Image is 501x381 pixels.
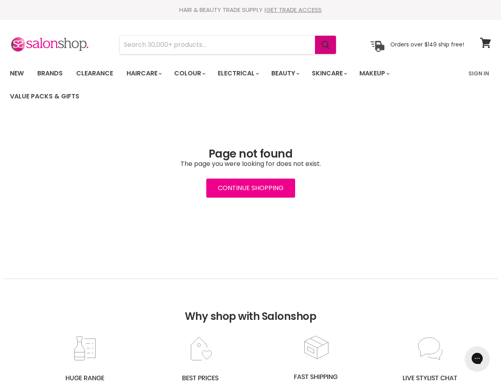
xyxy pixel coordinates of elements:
[212,65,264,82] a: Electrical
[4,65,30,82] a: New
[10,160,491,167] p: The page you were looking for does not exist.
[120,36,315,54] input: Search
[461,344,493,373] iframe: Gorgias live chat messenger
[121,65,167,82] a: Haircare
[306,65,352,82] a: Skincare
[4,62,464,108] ul: Main menu
[70,65,119,82] a: Clearance
[4,279,497,335] h2: Why shop with Salonshop
[10,148,491,160] h1: Page not found
[390,41,464,48] p: Orders over $149 ship free!
[4,88,85,105] a: Value Packs & Gifts
[119,35,336,54] form: Product
[464,65,494,82] a: Sign In
[265,65,304,82] a: Beauty
[353,65,394,82] a: Makeup
[206,179,295,198] a: Continue Shopping
[266,6,322,14] a: GET TRADE ACCESS
[168,65,210,82] a: Colour
[31,65,69,82] a: Brands
[315,36,336,54] button: Search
